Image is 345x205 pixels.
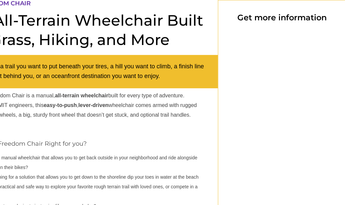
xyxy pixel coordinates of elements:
strong: easy-to-push [44,102,77,108]
strong: lever-driven [78,102,109,108]
strong: all-terrain wheelchair [55,93,108,98]
span: Get more information [237,13,327,22]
